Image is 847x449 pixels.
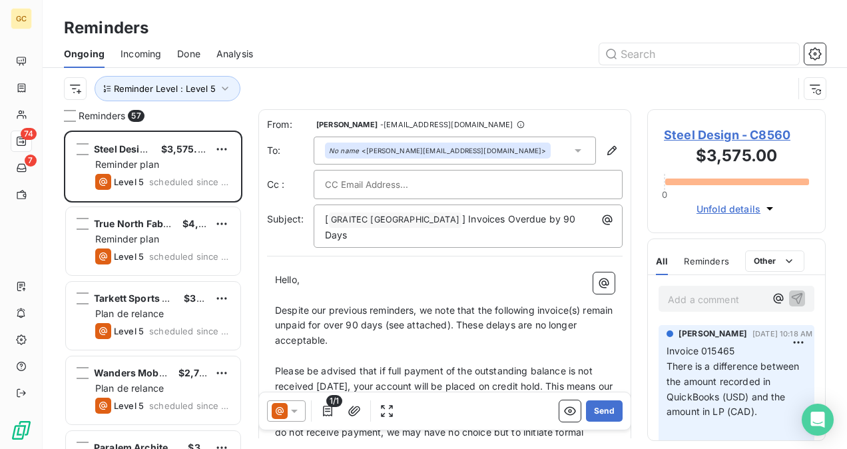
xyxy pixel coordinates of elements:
span: scheduled since 545 days [149,251,230,262]
span: ] Invoices Overdue by 90 Days [325,213,579,240]
span: [DATE] 10:18 AM [752,330,812,338]
img: Logo LeanPay [11,420,32,441]
div: grid [64,131,242,449]
span: - [EMAIL_ADDRESS][DOMAIN_NAME] [380,121,513,129]
span: 7 [25,155,37,167]
input: CC Email Address... [325,175,468,195]
span: There is a difference between the amount recorded in QuickBooks (USD) and the amount in LP (CAD). [667,360,802,418]
span: 57 [128,110,144,122]
input: Search [599,43,799,65]
span: [PERSON_NAME] [316,121,378,129]
span: Reminder Level : Level 5 [114,83,216,94]
span: scheduled since 544 days [149,326,230,336]
h3: $3,575.00 [664,144,809,171]
span: Reminders [79,109,125,123]
span: $347.42 [184,292,222,304]
div: <[PERSON_NAME][EMAIL_ADDRESS][DOMAIN_NAME]> [329,146,547,155]
div: Open Intercom Messenger [802,404,834,436]
span: All [656,256,668,266]
span: From: [267,118,314,131]
button: Unfold details [693,201,780,217]
span: Level 5 [114,326,144,336]
span: Invoice 015465 [667,345,734,356]
span: True North Fabrication Limited [94,218,236,229]
span: $4,761.00 [182,218,229,229]
span: Tarkett Sports Canada inc. [94,292,217,304]
button: Send [586,400,623,422]
span: Wanders Mobiele Chalets [94,367,212,378]
span: [ [325,213,328,224]
em: No name [329,146,359,155]
span: Plan de relance [95,308,164,319]
span: Subject: [267,213,304,224]
button: Reminder Level : Level 5 [95,76,240,101]
button: Other [745,250,805,272]
span: scheduled since 741 days [149,177,230,187]
label: To: [267,144,314,157]
span: 0 [662,189,667,200]
span: Unfold details [697,202,760,216]
span: scheduled since 537 days [149,400,230,411]
span: Level 5 [114,400,144,411]
h3: Reminders [64,16,148,40]
span: Hello, [275,274,300,285]
span: $3,575.00 [161,143,210,155]
span: Reminder plan [95,159,159,170]
span: 1/1 [326,395,342,407]
span: Reminders [684,256,728,266]
span: Reminder plan [95,233,159,244]
span: Incoming [121,47,161,61]
span: Analysis [216,47,253,61]
span: Done [177,47,200,61]
span: Ongoing [64,47,105,61]
span: Despite our previous reminders, we note that the following invoice(s) remain unpaid for over 90 d... [275,304,616,346]
span: Level 5 [114,177,144,187]
span: Steel Design - C8560 [664,126,809,144]
span: Steel Design [94,143,152,155]
span: $2,728.00 [178,367,227,378]
span: [PERSON_NAME] [679,328,747,340]
div: GC [11,8,32,29]
span: Level 5 [114,251,144,262]
label: Cc : [267,178,314,191]
span: Plan de relance [95,382,164,394]
span: 74 [21,128,37,140]
span: GRAITEC [GEOGRAPHIC_DATA] [329,213,461,228]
